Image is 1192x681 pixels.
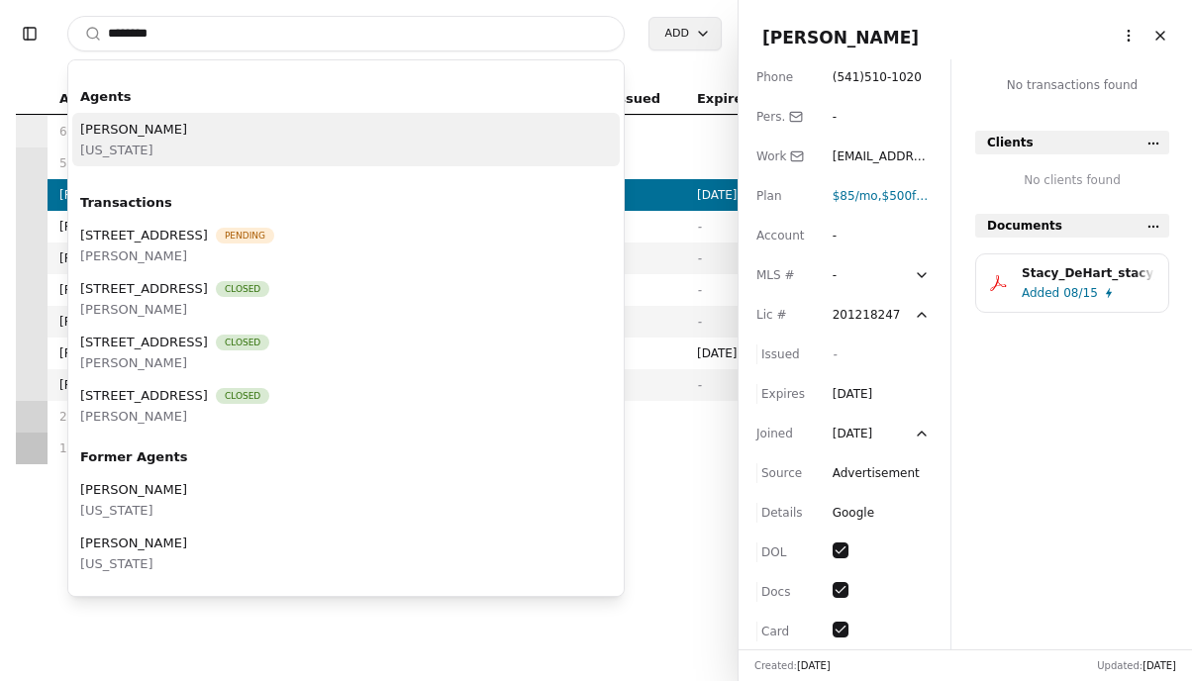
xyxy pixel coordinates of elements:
[697,283,701,297] span: -
[648,17,722,50] button: Add
[80,278,208,299] span: [STREET_ADDRESS]
[833,107,868,127] div: -
[833,226,868,245] div: -
[756,107,813,127] div: Pers.
[59,438,273,458] div: 13 former
[697,220,701,234] span: -
[59,185,273,205] span: [PERSON_NAME]
[756,186,813,206] div: Plan
[613,88,660,110] span: Issued
[756,582,813,602] div: Docs
[833,189,882,203] span: ,
[756,305,813,325] div: Lic #
[59,217,273,237] span: [PERSON_NAME]
[72,186,620,219] div: Transactions
[697,251,701,265] span: -
[697,378,701,392] span: -
[697,185,764,205] span: [DATE]
[756,226,813,245] div: Account
[59,407,273,427] div: 27 current
[80,385,208,406] span: [STREET_ADDRESS]
[833,463,920,483] div: Advertisement
[80,406,269,427] span: [PERSON_NAME]
[833,189,878,203] span: $85 /mo
[833,347,837,361] span: -
[833,305,901,325] div: 201218247
[697,343,764,363] span: [DATE]
[697,88,750,110] span: Expires
[833,265,868,285] div: -
[756,67,813,87] div: Phone
[882,189,932,203] span: $500 fee
[756,344,813,364] div: Issued
[80,500,187,521] span: [US_STATE]
[1063,283,1098,303] span: 08/15
[59,280,273,300] span: [PERSON_NAME]
[833,503,874,523] div: Google
[59,375,273,395] span: [PERSON_NAME]
[1022,263,1154,283] div: Stacy_DeHart_stacy_dehart_gideon_sylvan.pdf
[59,343,253,363] span: [PERSON_NAME]
[80,245,274,266] span: [PERSON_NAME]
[80,299,269,320] span: [PERSON_NAME]
[1142,660,1176,671] span: [DATE]
[72,440,620,473] div: Former Agents
[59,248,273,268] span: [PERSON_NAME]
[833,70,922,84] span: ( 541 ) 510 - 1020
[216,335,269,350] span: Closed
[975,170,1169,190] div: No clients found
[72,80,620,113] div: Agents
[59,88,103,110] span: Agent
[80,225,208,245] span: [STREET_ADDRESS]
[1022,283,1059,303] span: Added
[975,75,1169,107] div: No transactions found
[833,424,873,443] div: [DATE]
[756,503,813,523] div: Details
[80,352,269,373] span: [PERSON_NAME]
[697,315,701,329] span: -
[80,332,208,352] span: [STREET_ADDRESS]
[80,533,187,553] span: [PERSON_NAME]
[833,149,929,203] span: [EMAIL_ADDRESS][DOMAIN_NAME]
[59,312,273,332] span: [PERSON_NAME]
[987,133,1034,152] span: Clients
[80,119,187,140] span: [PERSON_NAME]
[756,622,813,641] div: Card
[975,253,1169,313] button: Stacy_DeHart_stacy_dehart_gideon_sylvan.pdfAdded08/15
[762,28,919,48] span: [PERSON_NAME]
[59,153,139,173] span: 5 onboarding
[68,76,624,596] div: Suggestions
[80,140,187,160] span: [US_STATE]
[833,384,873,404] div: [DATE]
[216,228,274,243] span: Pending
[80,479,187,500] span: [PERSON_NAME]
[1097,658,1176,673] div: Updated:
[756,146,813,166] div: Work
[59,122,273,142] div: 6 draft
[756,265,813,285] div: MLS #
[216,281,269,297] span: Closed
[756,384,813,404] div: Expires
[756,542,813,562] div: DOL
[987,216,1062,236] span: Documents
[754,658,831,673] div: Created:
[216,388,269,404] span: Closed
[756,463,813,483] div: Source
[797,660,831,671] span: [DATE]
[756,424,813,443] div: Joined
[80,553,187,574] span: [US_STATE]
